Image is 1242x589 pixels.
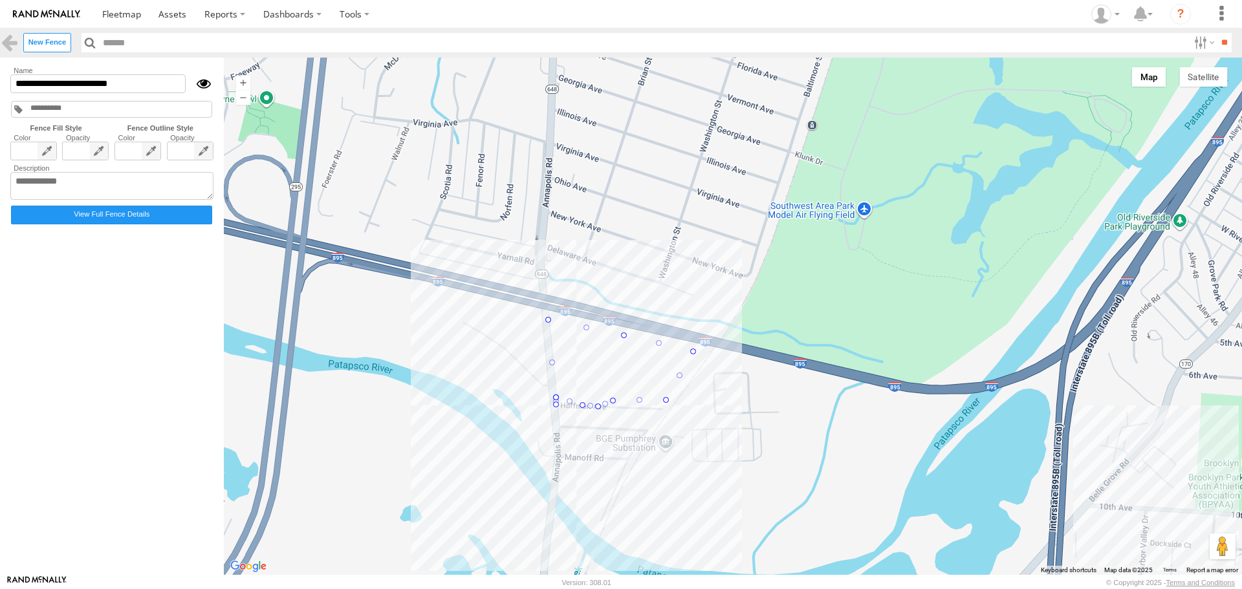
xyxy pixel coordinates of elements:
a: Open this area in Google Maps (opens a new window) [227,558,270,575]
label: Fence Fill Style [8,124,105,132]
button: Keyboard shortcuts [1041,566,1096,575]
label: Search Filter Options [1189,33,1217,52]
div: © Copyright 2025 - [1106,579,1235,586]
div: Version: 308.01 [562,579,611,586]
label: Description [10,164,213,172]
div: ryan phillips [1087,5,1124,24]
label: Create New Fence [23,33,71,52]
button: Zoom out [235,90,250,105]
button: Drag Pegman onto the map to open Street View [1210,533,1236,559]
label: Color [10,134,57,142]
div: Show/Hide fence [186,74,213,93]
a: Terms (opens in new tab) [1163,568,1177,573]
a: Visit our Website [7,576,67,589]
img: Google [227,558,270,575]
img: rand-logo.svg [13,10,80,19]
a: Terms and Conditions [1166,579,1235,586]
span: Map data ©2025 [1104,566,1153,573]
label: Click to view fence details [11,206,212,224]
label: Name [10,67,213,74]
label: Opacity [167,134,213,142]
a: Report a map error [1186,566,1238,573]
label: Opacity [62,134,109,142]
button: Show street map [1132,67,1166,87]
label: Fence Outline Style [105,124,216,132]
label: Color [114,134,161,142]
button: Show satellite imagery [1179,67,1227,87]
i: ? [1170,4,1191,25]
button: Zoom in [235,75,250,90]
